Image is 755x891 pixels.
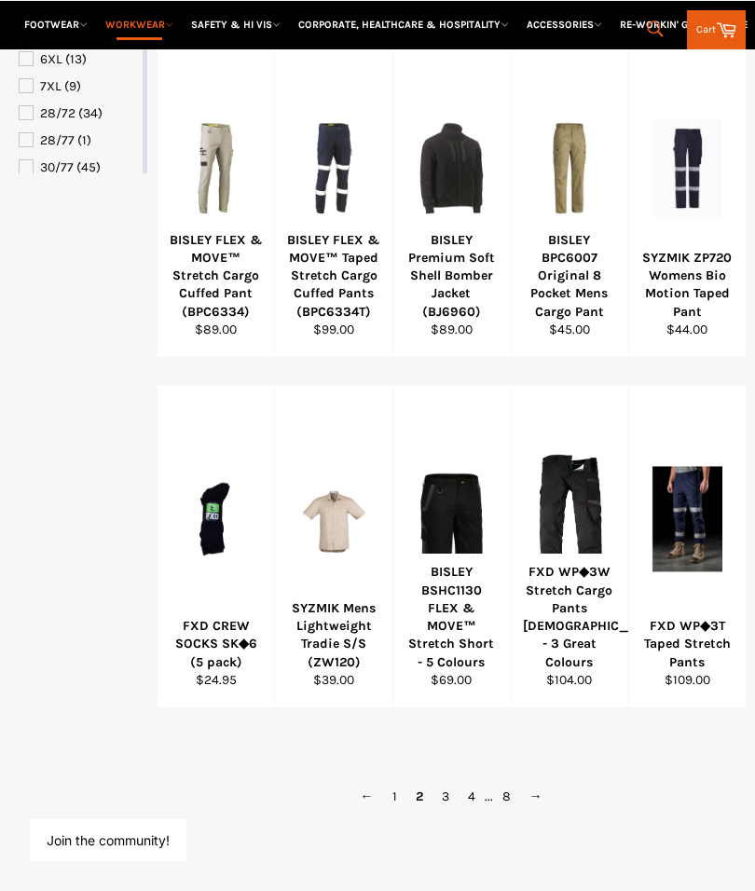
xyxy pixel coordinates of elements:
a: FOOTWEAR [17,10,95,39]
a: BISLEY FLEX & MOVE™ Taped Stretch Cargo Cuffed Pants (BPC6334T)BISLEY FLEX & MOVE™ Taped Stretch ... [274,35,391,358]
a: 4 [459,783,485,810]
div: $89.00 [405,321,498,338]
span: (34) [78,105,103,121]
div: FXD WP◆3T Taped Stretch Pants [640,617,734,671]
div: $39.00 [287,671,380,689]
img: BISLEY FLEX & MOVE™ Stretch Cargo Cuffed Pant (BPC6334) [181,121,251,215]
span: (1) [77,132,91,148]
a: SAFETY & HI VIS [184,10,288,39]
a: FXD CREW SOCKS SK◆6 (5 pack)FXD CREW SOCKS SK◆6 (5 pack)$24.95 [157,386,274,708]
span: 7XL [40,78,62,94]
img: BISLEY Premium Soft Shell Bomber Jacket (BJ6960) [417,121,487,215]
div: $69.00 [405,671,498,689]
div: BISLEY BSHC1130 FLEX & MOVE™ Stretch Short - 5 Colours [405,563,498,671]
span: (13) [65,51,87,67]
a: WORKWEAR [98,10,181,39]
a: CORPORATE, HEALTHCARE & HOSPITALITY [291,10,516,39]
button: Join the community! [47,832,170,848]
a: 28/72 [19,103,139,124]
a: 30/77 [19,158,139,178]
div: $109.00 [640,671,734,689]
span: 28/77 [40,132,75,148]
a: BISLEY FLEX & MOVE™ Stretch Cargo Cuffed Pant (BPC6334)BISLEY FLEX & MOVE™ Stretch Cargo Cuffed P... [157,35,274,358]
div: $24.95 [170,671,263,689]
img: FXD WP◆3T Taped Stretch Pants [652,466,722,571]
a: 6XL [19,49,139,70]
span: (45) [76,159,101,175]
img: FXD CREW SOCKS SK◆6 (5 pack) [181,472,251,566]
div: BISLEY BPC6007 Original 8 Pocket Mens Cargo Pant [523,231,616,321]
span: 28/72 [40,105,75,121]
a: SYZMIK Mens Lightweight Tradie S/S (ZW120)SYZMIK Mens Lightweight Tradie S/S (ZW120)$39.00 [274,386,391,708]
a: ACCESSORIES [519,10,610,39]
div: FXD WP◆3W Stretch Cargo Pants [DEMOGRAPHIC_DATA] - 3 Great Colours [523,563,616,671]
a: 1 [383,783,406,810]
a: → [520,783,552,810]
div: $89.00 [170,321,263,338]
img: FXD WP◆3W Stretch Cargo Pants LADIES - 3 Great Colours [534,454,604,583]
div: SYZMIK ZP720 Womens Bio Motion Taped Pant [640,249,734,321]
span: 6XL [40,51,62,67]
a: FXD WP◆3W Stretch Cargo Pants LADIES - 3 Great ColoursFXD WP◆3W Stretch Cargo Pants [DEMOGRAPHIC_... [510,386,627,708]
div: $45.00 [523,321,616,338]
a: SYZMIK ZP720 Womens Bio Motion Taped PantSYZMIK ZP720 Womens Bio Motion Taped Pant$44.00 [628,35,746,358]
div: SYZMIK Mens Lightweight Tradie S/S (ZW120) [287,599,380,671]
span: ... [485,788,493,804]
div: BISLEY FLEX & MOVE™ Taped Stretch Cargo Cuffed Pants (BPC6334T) [287,231,380,321]
div: BISLEY Premium Soft Shell Bomber Jacket (BJ6960) [405,231,498,321]
div: $44.00 [640,321,734,338]
div: $99.00 [287,321,380,338]
a: 7XL [19,76,139,97]
img: SYZMIK Mens Lightweight Tradie S/S (ZW120) [298,469,368,569]
a: 8 [493,783,520,810]
a: 3 [432,783,459,810]
a: ← [351,783,383,810]
img: SYZMIK ZP720 Womens Bio Motion Taped Pant [652,118,722,218]
div: FXD CREW SOCKS SK◆6 (5 pack) [170,617,263,671]
a: FXD WP◆3T Taped Stretch PantsFXD WP◆3T Taped Stretch Pants$109.00 [628,386,746,708]
span: 2 [406,783,432,810]
a: Cart [687,10,746,49]
a: BISLEY Premium Soft Shell Bomber Jacket (BJ6960)BISLEY Premium Soft Shell Bomber Jacket (BJ6960)$... [392,35,510,358]
img: BISLEY BSHC1130 FLEX & MOVE™ Stretch Short - 5 Colours [417,472,487,566]
a: 28/77 [19,130,139,151]
span: 30/77 [40,159,74,175]
a: BISLEY BPC6007 Original 8 Pocket Mens Cargo PantBISLEY BPC6007 Original 8 Pocket Mens Cargo Pant$... [510,35,627,358]
div: $104.00 [523,671,616,689]
img: BISLEY FLEX & MOVE™ Taped Stretch Cargo Cuffed Pants (BPC6334T) [298,121,368,215]
img: BISLEY BPC6007 Original 8 Pocket Mens Cargo Pant [534,121,604,215]
a: BISLEY BSHC1130 FLEX & MOVE™ Stretch Short - 5 ColoursBISLEY BSHC1130 FLEX & MOVE™ Stretch Short ... [392,386,510,708]
span: (9) [64,78,81,94]
div: BISLEY FLEX & MOVE™ Stretch Cargo Cuffed Pant (BPC6334) [170,231,263,321]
